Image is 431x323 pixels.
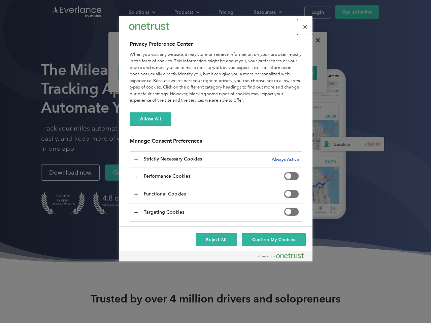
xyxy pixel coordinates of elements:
[129,23,169,30] img: Everlance
[130,51,302,104] div: When you visit any website, it may store or retrieve information on your browser, mostly in the f...
[258,253,309,261] a: Powered by OneTrust Opens in a new Tab
[119,16,312,261] div: Preference center
[129,20,169,33] div: Everlance
[130,138,302,148] h3: Manage Consent Preferences
[119,16,312,261] div: Privacy Preference Center
[298,20,312,34] button: Close
[242,233,305,246] button: Confirm My Choices
[258,253,304,258] img: Powered by OneTrust Opens in a new Tab
[130,112,171,126] button: Allow All
[130,40,302,48] h2: Privacy Preference Center
[196,233,237,246] button: Reject All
